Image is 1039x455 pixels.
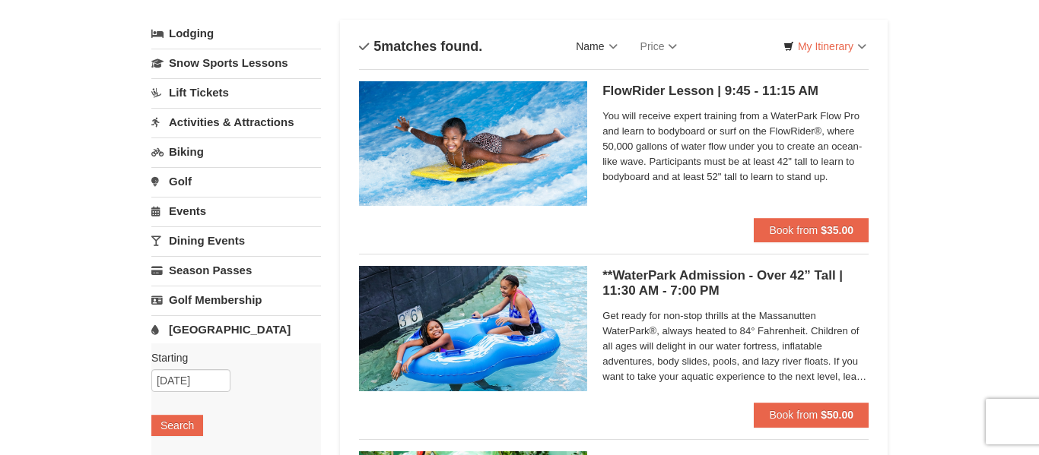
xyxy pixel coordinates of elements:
[151,20,321,47] a: Lodging
[629,31,689,62] a: Price
[373,39,381,54] span: 5
[151,415,203,436] button: Search
[151,78,321,106] a: Lift Tickets
[151,315,321,343] a: [GEOGRAPHIC_DATA]
[151,350,310,365] label: Starting
[564,31,628,62] a: Name
[754,218,869,242] button: Book from $35.00
[602,84,869,99] h5: FlowRider Lesson | 9:45 - 11:15 AM
[602,109,869,185] span: You will receive expert training from a WaterPark Flow Pro and learn to bodyboard or surf on the ...
[359,266,587,390] img: 6619917-720-80b70c28.jpg
[359,81,587,206] img: 6619917-216-363963c7.jpg
[359,39,482,54] h4: matches found.
[151,197,321,225] a: Events
[151,286,321,314] a: Golf Membership
[151,137,321,166] a: Biking
[151,167,321,195] a: Golf
[754,403,869,427] button: Book from $50.00
[151,108,321,136] a: Activities & Attractions
[151,256,321,284] a: Season Passes
[821,224,853,236] strong: $35.00
[151,49,321,77] a: Snow Sports Lessons
[151,226,321,254] a: Dining Events
[769,409,818,421] span: Book from
[602,308,869,384] span: Get ready for non-stop thrills at the Massanutten WaterPark®, always heated to 84° Fahrenheit. Ch...
[821,409,853,421] strong: $50.00
[602,268,869,299] h5: **WaterPark Admission - Over 42” Tall | 11:30 AM - 7:00 PM
[774,35,876,58] a: My Itinerary
[769,224,818,236] span: Book from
